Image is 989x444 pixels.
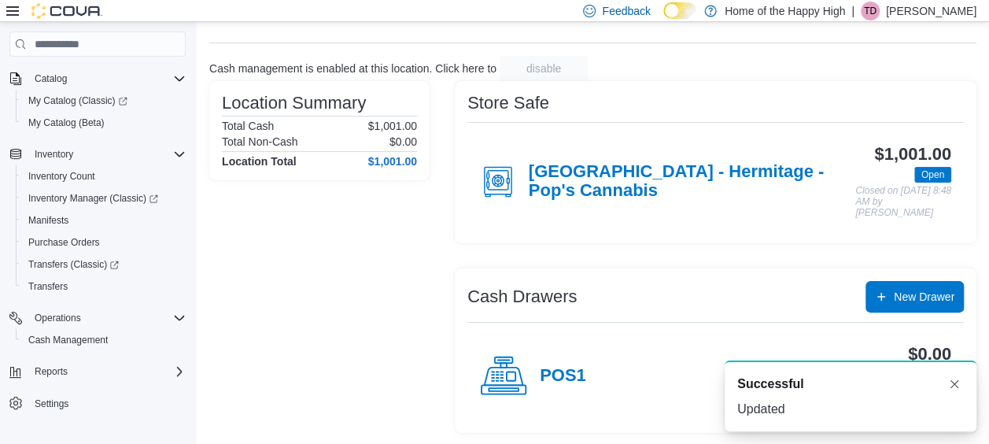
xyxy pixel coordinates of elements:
p: Closed on [DATE] 8:48 AM by [PERSON_NAME] [855,186,951,218]
h4: POS1 [540,366,586,387]
button: Operations [28,309,87,327]
span: My Catalog (Beta) [22,113,186,132]
button: Manifests [16,209,192,231]
button: Transfers [16,276,192,298]
span: Manifests [28,214,68,227]
button: Inventory [3,143,192,165]
a: Transfers (Classic) [16,253,192,276]
a: My Catalog (Classic) [22,91,134,110]
input: Dark Mode [663,2,696,19]
h4: [GEOGRAPHIC_DATA] - Hermitage - Pop's Cannabis [529,162,855,202]
button: disable [500,56,588,81]
p: Cash management is enabled at this location. Click here to [209,62,496,75]
p: Home of the Happy High [725,2,845,20]
span: Operations [35,312,81,324]
h6: Total Non-Cash [222,135,298,148]
button: Purchase Orders [16,231,192,253]
a: Inventory Manager (Classic) [22,189,164,208]
div: Tia Deslaurier [861,2,880,20]
p: [PERSON_NAME] [886,2,976,20]
button: Catalog [28,69,73,88]
p: $0.00 [389,135,417,148]
h6: Total Cash [222,120,274,132]
span: Inventory Manager (Classic) [28,192,158,205]
span: Open [921,168,944,182]
span: Dark Mode [663,19,664,20]
span: Cash Management [22,331,186,350]
a: My Catalog (Beta) [22,113,111,132]
button: Operations [3,307,192,329]
h3: $1,001.00 [874,145,951,164]
span: My Catalog (Classic) [22,91,186,110]
span: Inventory [28,145,186,164]
button: Dismiss toast [945,375,964,394]
a: Transfers (Classic) [22,255,125,274]
a: Inventory Count [22,167,101,186]
button: Inventory [28,145,79,164]
a: Purchase Orders [22,233,106,252]
h4: Location Total [222,155,297,168]
span: Catalog [35,72,67,85]
button: Reports [28,362,74,381]
button: Inventory Count [16,165,192,187]
div: Updated [737,400,964,419]
span: Manifests [22,211,186,230]
span: Catalog [28,69,186,88]
span: disable [526,61,561,76]
span: Reports [35,365,68,378]
span: Transfers (Classic) [22,255,186,274]
span: Purchase Orders [28,236,100,249]
span: TD [864,2,876,20]
a: Cash Management [22,331,114,350]
span: Transfers (Classic) [28,258,119,271]
span: New Drawer [894,289,954,305]
a: Manifests [22,211,75,230]
span: Transfers [28,280,68,293]
span: Open [914,167,951,183]
span: My Catalog (Beta) [28,117,105,129]
span: Cash Management [28,334,108,346]
button: New Drawer [865,281,964,313]
img: Cova [31,3,102,19]
a: Transfers [22,277,74,296]
p: | [851,2,854,20]
button: My Catalog (Beta) [16,112,192,134]
span: Inventory Count [28,170,95,183]
span: Purchase Orders [22,233,186,252]
span: Settings [35,398,68,410]
div: Notification [737,375,964,394]
h3: $0.00 [908,345,951,364]
button: Settings [3,392,192,415]
button: Catalog [3,68,192,90]
span: Transfers [22,277,186,296]
h3: Cash Drawers [467,287,577,306]
span: My Catalog (Classic) [28,94,127,107]
span: Settings [28,394,186,413]
button: Reports [3,361,192,383]
span: Feedback [602,3,650,19]
p: $1,001.00 [368,120,417,132]
span: Inventory Count [22,167,186,186]
h4: $1,001.00 [368,155,417,168]
span: Operations [28,309,186,327]
span: Successful [737,375,803,394]
button: Cash Management [16,329,192,351]
a: My Catalog (Classic) [16,90,192,112]
span: Inventory Manager (Classic) [22,189,186,208]
a: Inventory Manager (Classic) [16,187,192,209]
a: Settings [28,394,75,413]
span: Inventory [35,148,73,161]
span: Reports [28,362,186,381]
h3: Store Safe [467,94,549,113]
h3: Location Summary [222,94,366,113]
